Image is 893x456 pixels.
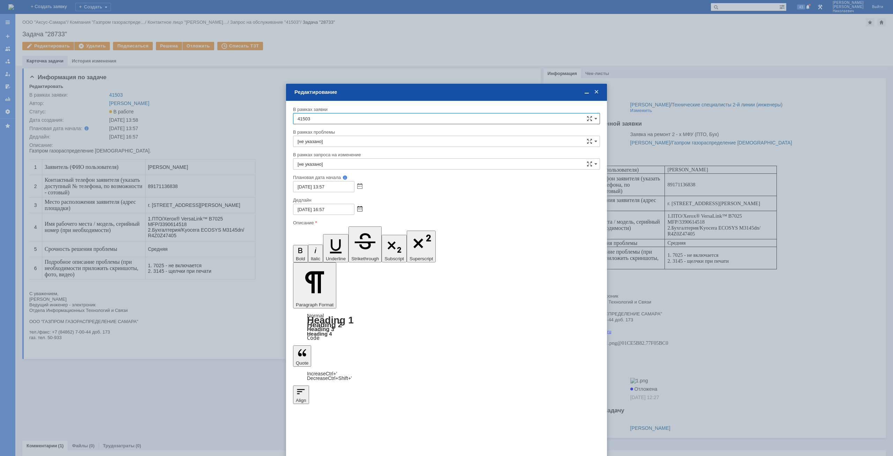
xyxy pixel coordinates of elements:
[33,175,34,180] span: .
[123,79,151,85] span: Бухгалтерия
[293,152,599,157] div: В рамках запроса на изменение
[293,313,600,341] div: Paragraph Format
[56,96,104,113] span: г. [STREET_ADDRESS][PERSON_NAME]
[13,121,51,152] span: Имя рабочего места / модель, серийный номер (при необходимости)
[593,89,600,95] span: Закрыть
[293,220,599,225] div: Описание
[410,256,433,261] span: Superscript
[15,73,110,85] span: Имя рабочего места / модель, серийный номер (при необходимости)
[14,175,61,180] a: starukhin.rs@63gaz.ru
[296,256,305,261] span: Bold
[307,315,354,326] a: Heading 1
[326,256,346,261] span: Underline
[117,28,145,33] span: 89171136838
[293,198,599,202] div: Дедлайн
[117,47,210,52] span: г. [STREET_ADDRESS][PERSON_NAME]
[119,115,182,126] span: 1. 7025 - не включается 2. 3145 - щелчки при печати
[293,130,599,134] div: В рамках проблемы
[293,262,336,308] button: Paragraph Format
[5,76,8,82] span: 4
[583,89,590,95] span: Свернуть (Ctrl + M)
[121,59,131,65] span: ПТО
[119,16,159,22] span: [PERSON_NAME]
[323,234,348,262] button: Underline
[293,372,600,381] div: Quote
[407,231,436,262] button: Superscript
[294,89,600,95] div: Редактирование
[56,120,98,142] span: /Xerox® VersaLink™ B7025 MFP/3390614518 2.
[13,38,47,88] span: Контактный телефон заявителя (указать доступный № телефона, по возможности - сотовый)
[55,175,57,180] span: .
[14,13,88,19] span: Заявитель (ФИО пользователя)
[5,36,8,41] span: 2
[587,161,592,167] span: Сложная форма
[56,183,103,205] span: 1. 7025 - не включается 2. 3145 - щелчки при печати
[56,160,75,166] span: Средняя
[293,345,311,366] button: Quote
[587,139,592,144] span: Сложная форма
[307,375,352,381] a: Decrease
[5,13,7,18] span: 1
[307,331,332,337] a: Heading 4
[4,175,13,180] span: mail
[326,371,337,376] span: Ctrl+'
[117,13,157,18] span: [PERSON_NAME]
[307,313,324,319] a: Normal
[5,26,8,32] span: 1
[60,137,88,142] span: Бухгалтерия
[328,375,352,381] span: Ctrl+Shift+'
[13,20,46,38] span: Заявитель (ФИО пользователя)
[38,175,48,180] span: @63
[2,175,4,180] span: -
[5,61,8,66] span: 2
[13,89,46,120] span: Место расположения заявителя (адрес площадки)
[117,59,121,65] span: 1.
[13,172,49,216] span: Подробное описание проблемы (при необходимости приложить скриншоты, фото, видео)
[15,29,113,47] span: Контактный телефон заявителя (указать доступный № телефона, по возможности - сотовый)
[587,116,592,121] span: Сложная форма
[14,22,110,40] span: Контактный телефон заявителя (указать доступный № телефона, по возможности - сотовый)
[307,326,334,332] a: Heading 3
[14,43,105,55] span: Место расположения заявителя (адрес площадки)
[3,3,67,14] span: Газпром газораспределение [DEMOGRAPHIC_DATA].
[15,51,106,63] span: Место расположения заявителя (адрес площадки)
[307,321,342,329] a: Heading 2
[15,16,89,22] span: Заявитель (ФИО пользователя)
[119,36,149,41] span: 89171136838
[293,386,309,404] button: Align
[5,54,8,60] span: 3
[296,360,308,366] span: Quote
[117,71,211,83] span: /Kyocera ECOSYS M3145dn/ R4Z0Z47405
[348,226,382,262] button: Strikethrough
[14,95,108,113] span: Подробное описание проблемы (при необходимости приложить скриншоты, фото, видео)
[5,192,8,197] span: 6
[5,101,7,107] span: 6
[119,98,138,104] span: Средняя
[5,47,7,52] span: 3
[5,98,8,104] span: 5
[56,137,107,154] span: /Kyocera ECOSYS M3145dn/ R4Z0Z47405
[307,371,337,376] a: Increase
[5,118,8,123] span: 6
[311,256,320,261] span: Italic
[119,68,194,85] span: /Xerox® VersaLink™ B7025 MFP/3390614518 2.
[5,16,8,22] span: 1
[117,98,178,110] span: 1. 7025 - не включается 2. 3145 - щелчки при печати
[14,65,109,77] span: Имя рабочего места / модель, серийный номер (при необходимости)
[5,134,8,140] span: 4
[56,61,86,66] span: 89171136838
[308,245,323,262] button: Italic
[307,335,320,341] a: Code
[296,302,333,307] span: Paragraph Format
[119,68,123,74] span: 1.
[119,54,211,60] span: г. [STREET_ADDRESS][PERSON_NAME]
[15,98,88,104] span: Срочность решения проблемы
[5,102,8,107] span: 3
[5,28,7,33] span: 2
[5,160,8,166] span: 5
[123,68,133,74] span: ПТО
[121,71,148,77] span: Бухгалтерия
[296,398,306,403] span: Align
[293,245,308,263] button: Bold
[13,175,14,180] span: :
